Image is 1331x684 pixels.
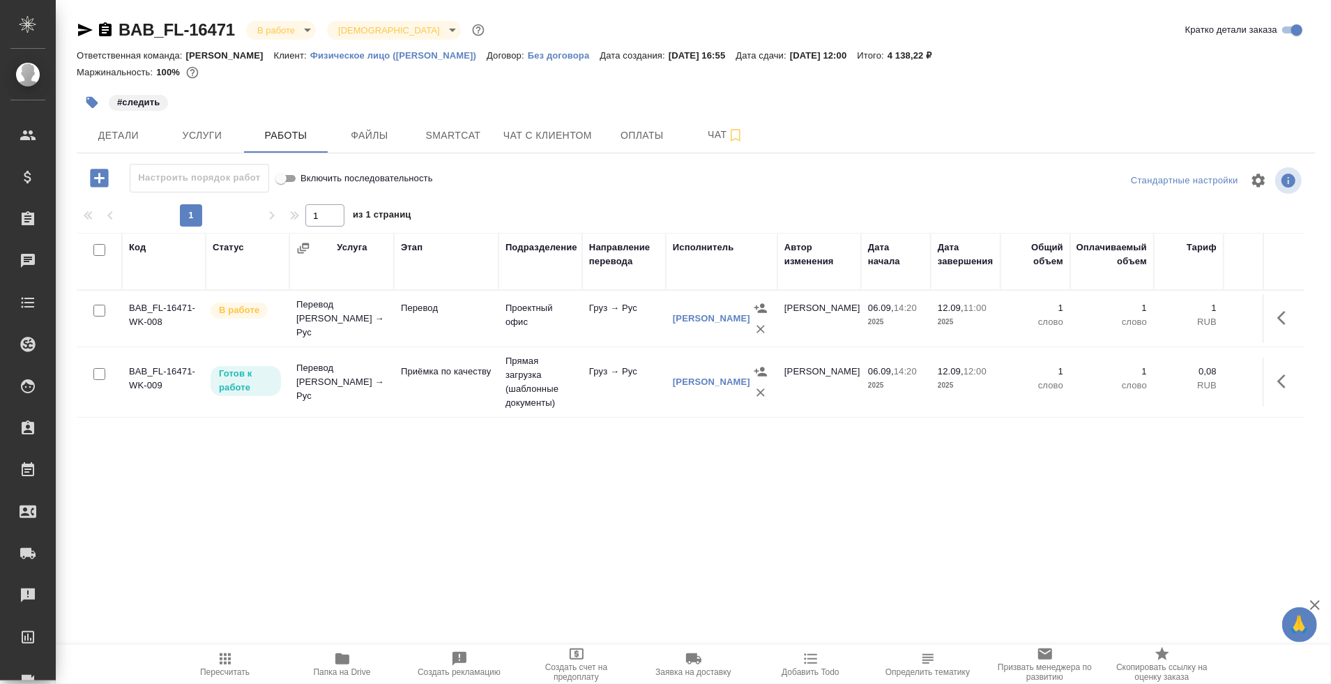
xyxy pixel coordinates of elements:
[186,50,274,61] p: [PERSON_NAME]
[129,241,146,254] div: Код
[1185,23,1277,37] span: Кратко детали заказа
[750,361,771,382] button: Назначить
[274,50,310,61] p: Клиент:
[289,354,394,410] td: Перевод [PERSON_NAME] → Рус
[77,87,107,118] button: Добавить тэг
[782,667,839,677] span: Добавить Todo
[122,358,206,406] td: BAB_FL-16471-WK-009
[1077,301,1147,315] p: 1
[869,645,987,684] button: Определить тематику
[505,241,577,254] div: Подразделение
[1077,365,1147,379] p: 1
[183,63,201,82] button: 1.08 RUB;
[609,127,676,144] span: Оплаты
[987,645,1104,684] button: Призвать менеджера по развитию
[253,24,299,36] button: В работе
[310,49,487,61] a: Физическое лицо ([PERSON_NAME])
[938,315,994,329] p: 2025
[219,367,273,395] p: Готов к работе
[77,67,156,77] p: Маржинальность:
[401,365,492,379] p: Приёмка по качеству
[1112,662,1212,682] span: Скопировать ссылку на оценку заказа
[589,241,659,268] div: Направление перевода
[518,645,635,684] button: Создать счет на предоплату
[600,50,668,61] p: Дата создания:
[1077,315,1147,329] p: слово
[77,22,93,38] button: Скопировать ссылку для ЯМессенджера
[750,319,771,340] button: Удалить
[1231,365,1293,379] p: 0,08
[1269,301,1302,335] button: Здесь прячутся важные кнопки
[156,67,183,77] p: 100%
[777,358,861,406] td: [PERSON_NAME]
[1288,610,1311,639] span: 🙏
[938,379,994,393] p: 2025
[310,50,487,61] p: Физическое лицо ([PERSON_NAME])
[938,241,994,268] div: Дата завершения
[1077,241,1147,268] div: Оплачиваемый объем
[885,667,970,677] span: Определить тематику
[673,313,750,324] a: [PERSON_NAME]
[1161,379,1217,393] p: RUB
[673,377,750,387] a: [PERSON_NAME]
[528,50,600,61] p: Без договора
[582,294,666,343] td: Груз → Рус
[752,645,869,684] button: Добавить Todo
[1077,379,1147,393] p: слово
[503,127,592,144] span: Чат с клиентом
[169,127,236,144] span: Услуги
[736,50,790,61] p: Дата сдачи:
[246,21,316,40] div: В работе
[868,379,924,393] p: 2025
[1275,167,1305,194] span: Посмотреть информацию
[1231,315,1293,329] p: RUB
[209,301,282,320] div: Исполнитель выполняет работу
[327,21,460,40] div: В работе
[469,21,487,39] button: Доп статусы указывают на важность/срочность заказа
[938,303,964,313] p: 12.09,
[301,172,433,185] span: Включить последовательность
[107,96,169,107] span: следить
[750,298,771,319] button: Назначить
[1161,365,1217,379] p: 0,08
[284,645,401,684] button: Папка на Drive
[673,241,734,254] div: Исполнитель
[868,315,924,329] p: 2025
[727,127,744,144] svg: Подписаться
[1127,170,1242,192] div: split button
[353,206,411,227] span: из 1 страниц
[209,365,282,397] div: Исполнитель может приступить к работе
[1231,301,1293,315] p: 1
[97,22,114,38] button: Скопировать ссылку
[117,96,160,109] p: #следить
[1269,365,1302,398] button: Здесь прячутся важные кнопки
[655,667,731,677] span: Заявка на доставку
[1007,365,1063,379] p: 1
[499,347,582,417] td: Прямая загрузка (шаблонные документы)
[964,303,987,313] p: 11:00
[784,241,854,268] div: Автор изменения
[167,645,284,684] button: Пересчитать
[337,241,367,254] div: Услуга
[200,667,250,677] span: Пересчитать
[1007,379,1063,393] p: слово
[401,645,518,684] button: Создать рекламацию
[995,662,1095,682] span: Призвать менеджера по развитию
[122,294,206,343] td: BAB_FL-16471-WK-008
[213,241,244,254] div: Статус
[1007,301,1063,315] p: 1
[1282,607,1317,642] button: 🙏
[314,667,371,677] span: Папка на Drive
[635,645,752,684] button: Заявка на доставку
[1161,301,1217,315] p: 1
[1187,241,1217,254] div: Тариф
[336,127,403,144] span: Файлы
[119,20,235,39] a: BAB_FL-16471
[418,667,501,677] span: Создать рекламацию
[582,358,666,406] td: Груз → Рус
[692,126,759,144] span: Чат
[777,294,861,343] td: [PERSON_NAME]
[85,127,152,144] span: Детали
[487,50,528,61] p: Договор:
[528,49,600,61] a: Без договора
